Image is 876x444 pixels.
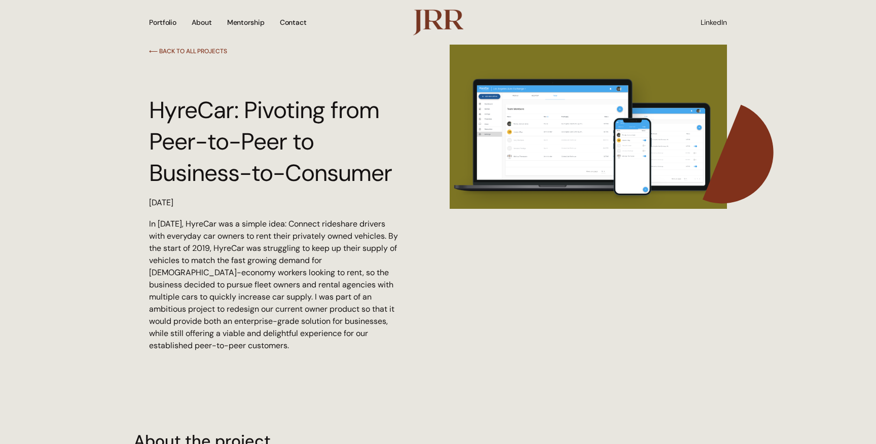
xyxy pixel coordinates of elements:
a: Mentorship [227,5,265,40]
h1: HyreCar: Pivoting from Peer-to-Peer to Business-to-Consumer [149,94,419,189]
a: About [192,5,212,40]
a: Portfolio [149,5,176,40]
a: ⟵ BACK TO ALL PROJECTS [149,48,227,55]
img: logo [413,9,463,35]
div: In [DATE], HyreCar was a simple idea: Connect rideshare drivers with everyday car owners to rent ... [149,218,401,357]
time: [DATE] [149,197,173,208]
nav: Menu [149,5,380,40]
a: LinkedIn [701,18,727,26]
a: Contact [280,5,307,40]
